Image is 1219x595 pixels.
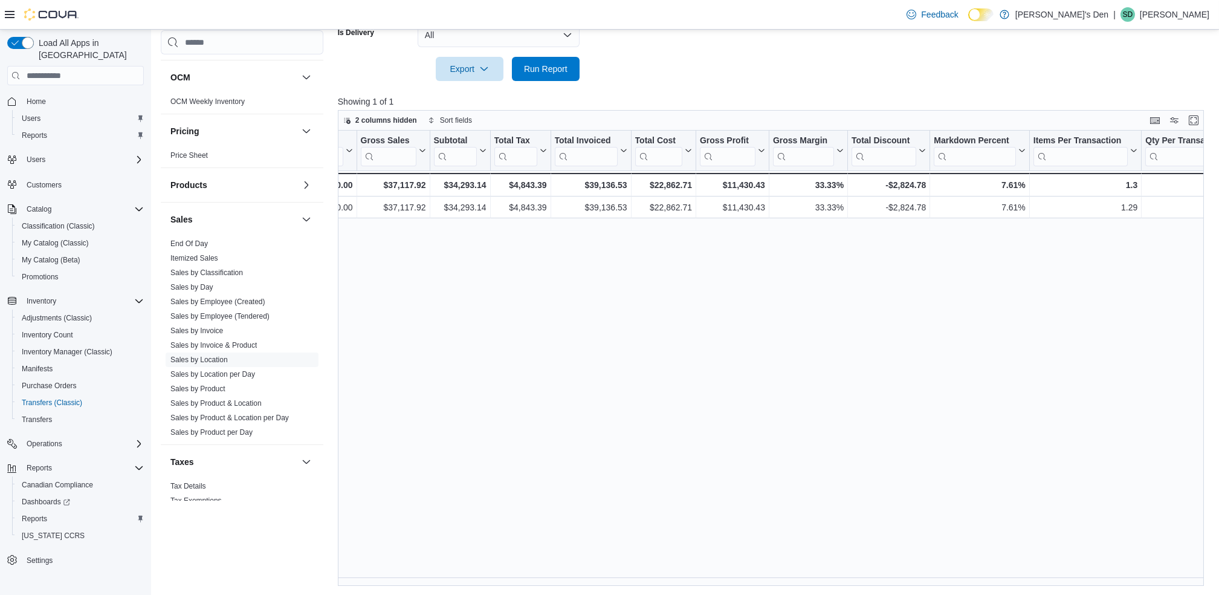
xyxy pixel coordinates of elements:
span: My Catalog (Beta) [22,255,80,265]
div: Gross Sales [360,135,416,147]
button: OCM [299,70,314,85]
div: $34,293.14 [433,200,486,215]
a: [US_STATE] CCRS [17,528,89,543]
div: Gross Margin [773,135,834,166]
div: Total Invoiced [554,135,617,166]
span: Transfers (Classic) [22,398,82,408]
div: $37,117.92 [360,178,425,192]
a: OCM Weekly Inventory [170,97,245,106]
div: -$2,824.78 [852,178,926,192]
span: SD [1123,7,1133,22]
a: Tax Exemptions [170,496,222,505]
button: Reports [2,460,149,476]
div: Total Discount [852,135,916,147]
button: Products [299,178,314,192]
button: Keyboard shortcuts [1148,113,1162,128]
button: Customers [2,175,149,193]
div: 33.33% [773,178,844,192]
button: Home [2,93,149,110]
div: Shawn Dang [1120,7,1135,22]
button: Total Tax [494,135,546,166]
button: Catalog [2,201,149,218]
span: Sales by Product per Day [170,428,253,437]
a: Dashboards [17,495,75,509]
span: Inventory Manager (Classic) [17,345,144,359]
a: Tax Details [170,482,206,490]
button: Catalog [22,202,56,216]
span: Run Report [524,63,567,75]
button: Transfers [12,411,149,428]
div: Subtotal [433,135,476,166]
span: Reports [22,461,144,475]
div: Subtotal [433,135,476,147]
button: Subtotal [433,135,486,166]
a: Inventory Count [17,328,78,342]
a: Sales by Classification [170,268,243,277]
span: 2 columns hidden [355,115,417,125]
span: Transfers (Classic) [17,395,144,410]
div: Gross Margin [773,135,834,147]
a: Sales by Location per Day [170,370,255,379]
a: Adjustments (Classic) [17,311,97,325]
a: Classification (Classic) [17,219,100,233]
a: Sales by Location [170,356,228,364]
button: Sort fields [423,113,477,128]
a: Dashboards [12,493,149,510]
span: Classification (Classic) [17,219,144,233]
span: Home [27,97,46,106]
button: Users [2,151,149,168]
span: My Catalog (Classic) [22,238,89,248]
div: 7.61% [934,178,1025,192]
p: Showing 1 of 1 [338,96,1213,108]
button: Classification (Classic) [12,218,149,235]
span: Promotions [17,270,144,284]
button: Sales [170,213,297,226]
h3: Pricing [170,125,199,137]
img: Cova [24,8,79,21]
div: 33.33% [773,200,844,215]
a: My Catalog (Classic) [17,236,94,250]
span: Purchase Orders [17,379,144,393]
div: Taxes [161,479,323,513]
span: Reports [27,463,52,473]
button: Display options [1167,113,1182,128]
span: My Catalog (Classic) [17,236,144,250]
button: Export [436,57,503,81]
button: Reports [12,510,149,527]
button: Gross Margin [773,135,844,166]
span: Manifests [17,362,144,376]
span: Catalog [22,202,144,216]
button: All [418,23,580,47]
span: Users [22,114,40,123]
span: Reports [17,512,144,526]
a: Inventory Manager (Classic) [17,345,117,359]
button: Pricing [170,125,297,137]
button: Canadian Compliance [12,476,149,493]
span: Catalog [27,204,51,214]
div: $4,843.39 [494,178,546,192]
div: Gift Cards [296,135,343,147]
div: Total Tax [494,135,537,166]
span: Sort fields [440,115,472,125]
span: Sales by Classification [170,268,243,278]
button: OCM [170,71,297,83]
span: Promotions [22,272,59,282]
button: Total Cost [635,135,691,166]
span: Inventory Manager (Classic) [22,347,112,357]
a: Users [17,111,45,126]
p: | [1113,7,1116,22]
a: Sales by Product & Location per Day [170,414,289,422]
span: Sales by Location per Day [170,369,255,379]
div: Total Tax [494,135,537,147]
div: Items Per Transaction [1033,135,1128,166]
a: Itemized Sales [170,254,218,262]
button: My Catalog (Beta) [12,252,149,268]
span: Sales by Product & Location [170,398,262,408]
span: Inventory Count [17,328,144,342]
a: Transfers [17,412,57,427]
span: Canadian Compliance [17,478,144,492]
button: Inventory [22,294,61,308]
button: Inventory Count [12,327,149,343]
